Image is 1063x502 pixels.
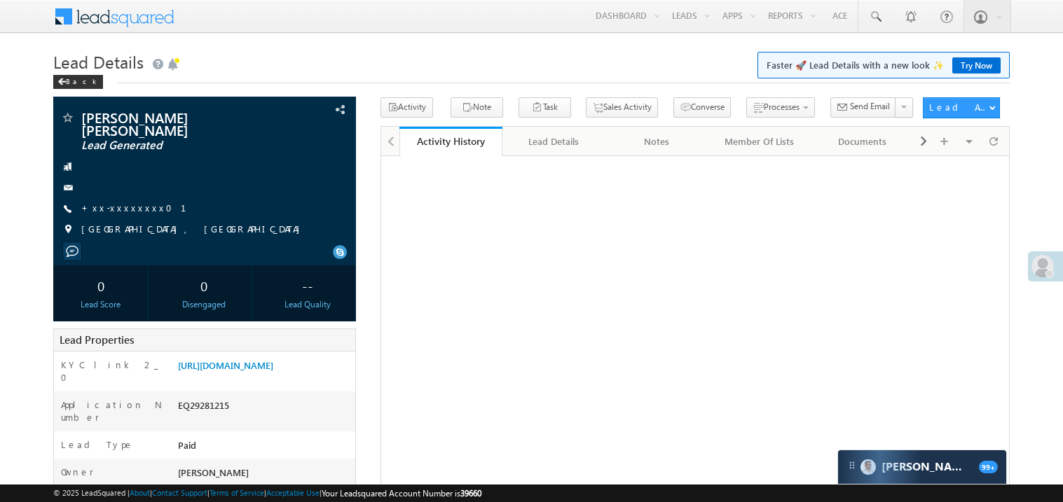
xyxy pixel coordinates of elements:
[174,438,355,458] div: Paid
[53,50,144,73] span: Lead Details
[81,139,269,153] span: Lead Generated
[767,58,1001,72] span: Faster 🚀 Lead Details with a new look ✨
[746,97,815,118] button: Processes
[410,134,492,148] div: Activity History
[160,298,248,311] div: Disengaged
[263,272,352,298] div: --
[152,488,207,497] a: Contact Support
[53,487,481,500] span: © 2025 LeadSquared | | | | |
[61,398,163,424] label: Application Number
[502,127,605,156] a: Lead Details
[837,449,1007,484] div: carter-dragCarter[PERSON_NAME]99+
[605,127,708,156] a: Notes
[178,359,273,371] a: [URL][DOMAIN_NAME]
[460,488,481,498] span: 39660
[708,127,811,156] a: Member Of Lists
[952,57,1001,74] a: Try Now
[160,272,248,298] div: 0
[57,298,145,311] div: Lead Score
[519,97,571,118] button: Task
[923,97,1000,118] button: Lead Actions
[81,111,269,136] span: [PERSON_NAME] [PERSON_NAME]
[823,133,902,150] div: Documents
[617,133,696,150] div: Notes
[53,74,110,86] a: Back
[850,100,890,113] span: Send Email
[60,333,134,347] span: Lead Properties
[846,460,858,471] img: carter-drag
[811,127,914,156] a: Documents
[586,97,658,118] button: Sales Activity
[399,127,502,156] a: Activity History
[979,461,998,473] span: 99+
[178,466,249,478] span: [PERSON_NAME]
[81,223,307,237] span: [GEOGRAPHIC_DATA], [GEOGRAPHIC_DATA]
[451,97,503,118] button: Note
[830,97,896,118] button: Send Email
[61,358,163,384] label: KYC link 2_0
[61,466,94,478] label: Owner
[174,398,355,418] div: EQ29281215
[266,488,320,497] a: Acceptable Use
[57,272,145,298] div: 0
[130,488,150,497] a: About
[210,488,264,497] a: Terms of Service
[673,97,731,118] button: Converse
[720,133,799,150] div: Member Of Lists
[81,202,203,214] a: +xx-xxxxxxxx01
[929,101,989,113] div: Lead Actions
[514,133,593,150] div: Lead Details
[263,298,352,311] div: Lead Quality
[380,97,433,118] button: Activity
[61,438,134,451] label: Lead Type
[764,102,800,112] span: Processes
[53,75,103,89] div: Back
[322,488,481,498] span: Your Leadsquared Account Number is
